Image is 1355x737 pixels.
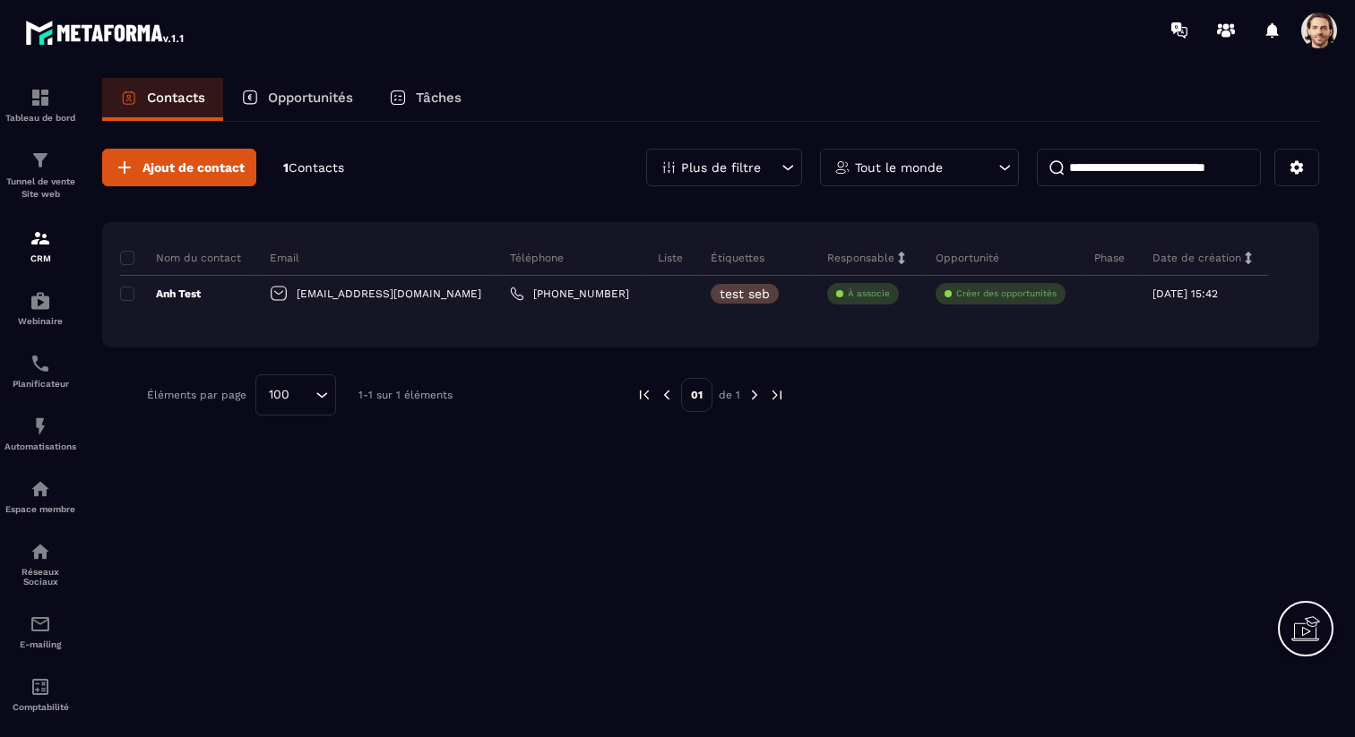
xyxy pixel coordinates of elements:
a: automationsautomationsAutomatisations [4,402,76,465]
a: formationformationCRM [4,214,76,277]
p: 01 [681,378,712,412]
p: Responsable [827,251,894,265]
p: Espace membre [4,504,76,514]
p: test seb [720,287,770,300]
div: Search for option [255,374,336,416]
img: accountant [30,676,51,698]
p: Tunnel de vente Site web [4,176,76,201]
p: de 1 [719,388,740,402]
a: emailemailE-mailing [4,600,76,663]
a: automationsautomationsWebinaire [4,277,76,339]
img: prev [636,387,652,403]
p: CRM [4,253,76,263]
img: formation [30,87,51,108]
a: formationformationTunnel de vente Site web [4,136,76,214]
p: Comptabilité [4,702,76,712]
p: 1-1 sur 1 éléments [358,389,453,401]
span: Contacts [289,160,344,175]
a: formationformationTableau de bord [4,73,76,136]
p: E-mailing [4,639,76,649]
a: [PHONE_NUMBER] [510,287,629,301]
span: Ajout de contact [142,159,245,176]
img: formation [30,227,51,249]
p: Opportunités [268,90,353,106]
p: Planificateur [4,379,76,389]
p: Date de création [1152,251,1241,265]
img: next [747,387,763,403]
span: 100 [263,385,296,405]
img: automations [30,290,51,312]
p: [DATE] 15:42 [1152,287,1218,300]
img: scheduler [30,353,51,374]
p: Phase [1094,251,1125,265]
input: Search for option [296,385,311,405]
p: À associe [848,287,890,300]
p: Réseaux Sociaux [4,567,76,587]
p: Email [270,251,299,265]
a: Tâches [371,78,479,121]
img: prev [659,387,675,403]
a: schedulerschedulerPlanificateur [4,339,76,402]
p: Tout le monde [855,161,943,174]
p: Nom du contact [120,251,241,265]
p: Étiquettes [711,251,764,265]
p: Plus de filtre [681,161,761,174]
a: Opportunités [223,78,371,121]
p: Tableau de bord [4,113,76,123]
p: Automatisations [4,441,76,451]
p: Créer des opportunités [956,287,1057,300]
p: Contacts [147,90,205,106]
img: social-network [30,541,51,562]
button: Ajout de contact [102,149,256,186]
img: formation [30,150,51,171]
p: Liste [658,251,683,265]
p: 1 [283,159,344,176]
a: automationsautomationsEspace membre [4,465,76,527]
img: next [769,387,785,403]
p: Opportunité [936,251,999,265]
a: Contacts [102,78,223,121]
img: automations [30,478,51,500]
a: accountantaccountantComptabilité [4,663,76,725]
p: Éléments par page [147,389,246,401]
p: Webinaire [4,316,76,326]
p: Anh Test [120,287,201,301]
img: logo [25,16,186,48]
p: Tâches [416,90,462,106]
p: Téléphone [510,251,564,265]
img: automations [30,416,51,437]
img: email [30,613,51,635]
a: social-networksocial-networkRéseaux Sociaux [4,527,76,600]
